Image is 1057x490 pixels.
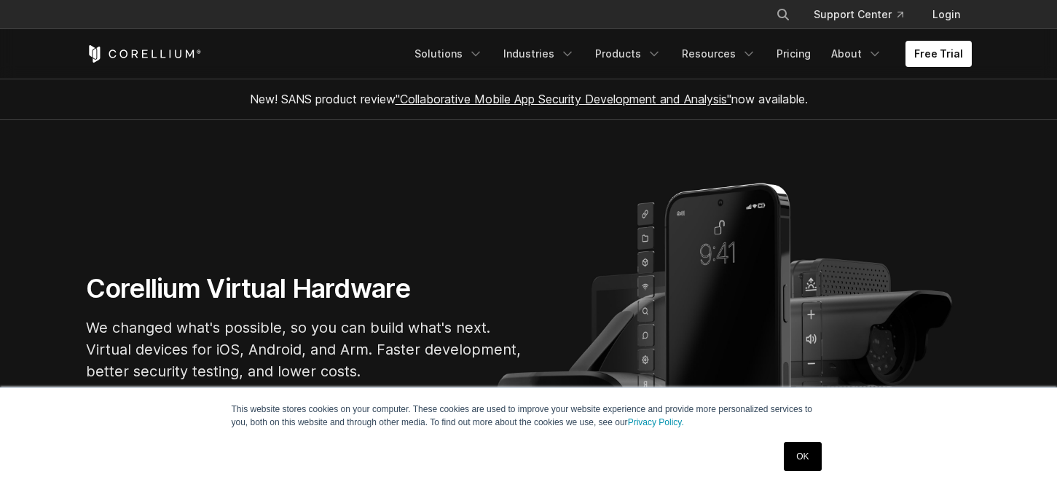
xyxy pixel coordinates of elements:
div: Navigation Menu [758,1,972,28]
a: About [822,41,891,67]
div: Navigation Menu [406,41,972,67]
a: Solutions [406,41,492,67]
a: Products [586,41,670,67]
p: This website stores cookies on your computer. These cookies are used to improve your website expe... [232,403,826,429]
a: Corellium Home [86,45,202,63]
a: Industries [495,41,583,67]
a: Login [921,1,972,28]
h1: Corellium Virtual Hardware [86,272,523,305]
a: OK [784,442,821,471]
a: Pricing [768,41,820,67]
a: Free Trial [905,41,972,67]
p: We changed what's possible, so you can build what's next. Virtual devices for iOS, Android, and A... [86,317,523,382]
a: "Collaborative Mobile App Security Development and Analysis" [396,92,731,106]
a: Resources [673,41,765,67]
span: New! SANS product review now available. [250,92,808,106]
button: Search [770,1,796,28]
a: Support Center [802,1,915,28]
a: Privacy Policy. [628,417,684,427]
